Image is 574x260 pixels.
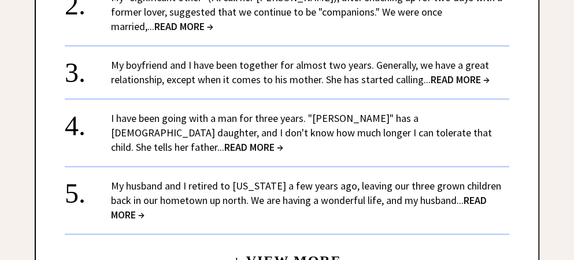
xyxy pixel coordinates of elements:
[431,73,490,86] span: READ MORE →
[111,112,492,154] a: I have been going with a man for three years. "[PERSON_NAME]" has a [DEMOGRAPHIC_DATA] daughter, ...
[65,111,111,132] div: 4.
[111,179,501,221] a: My husband and I retired to [US_STATE] a few years ago, leaving our three grown children back in ...
[224,140,283,154] span: READ MORE →
[65,179,111,200] div: 5.
[65,58,111,79] div: 3.
[154,20,213,33] span: READ MORE →
[111,194,487,221] span: READ MORE →
[111,58,490,86] a: My boyfriend and I have been together for almost two years. Generally, we have a great relationsh...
